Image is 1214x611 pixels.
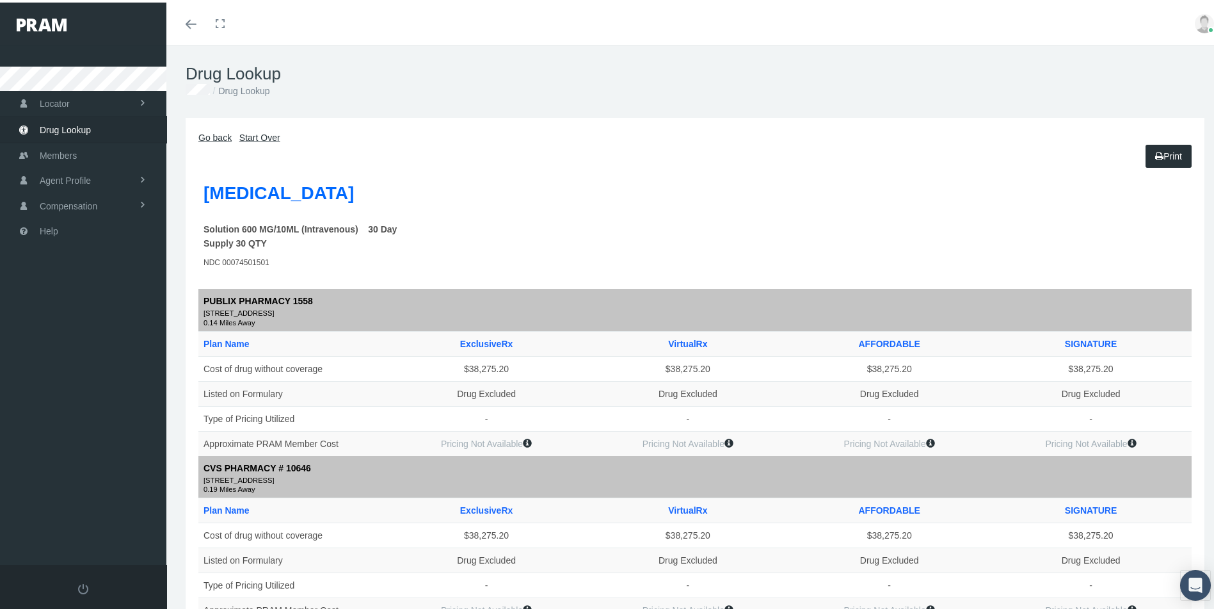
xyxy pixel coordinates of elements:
[40,191,97,216] span: Compensation
[990,329,1192,354] th: SIGNATURE
[204,177,354,205] label: [MEDICAL_DATA]
[198,428,386,453] td: Approximate PRAM Member Cost
[1180,567,1211,598] div: Open Intercom Messenger
[186,61,1204,81] h1: Drug Lookup
[204,473,1186,484] small: [STREET_ADDRESS]
[788,521,990,546] td: $38,275.20
[198,571,386,596] td: Type of Pricing Utilized
[40,216,58,241] span: Help
[204,484,1186,490] small: 0.19 Miles Away
[587,571,788,596] td: -
[990,428,1192,453] td: Pricing Not Available
[386,546,587,571] td: Drug Excluded
[587,521,788,546] td: $38,275.20
[587,329,788,354] th: VirtualRx
[204,293,313,304] b: PUBLIX PHARMACY 1558
[17,16,67,29] img: PRAM_20_x_78.png
[40,115,91,140] span: Drug Lookup
[386,403,587,428] td: -
[587,428,788,453] td: Pricing Not Available
[210,81,270,95] li: Drug Lookup
[40,89,70,113] span: Locator
[788,403,990,428] td: -
[386,521,587,546] td: $38,275.20
[1146,142,1192,165] a: Print
[990,496,1192,521] th: SIGNATURE
[990,354,1192,379] td: $38,275.20
[587,403,788,428] td: -
[198,496,386,521] th: Plan Name
[198,329,386,354] th: Plan Name
[788,354,990,379] td: $38,275.20
[386,329,587,354] th: ExclusiveRx
[204,460,311,471] b: CVS PHARMACY # 10646
[198,379,386,403] td: Listed on Formulary
[386,354,587,379] td: $38,275.20
[386,379,587,403] td: Drug Excluded
[788,428,990,453] td: Pricing Not Available
[990,546,1192,571] td: Drug Excluded
[587,546,788,571] td: Drug Excluded
[788,496,990,521] th: AFFORDABLE
[587,354,788,379] td: $38,275.20
[198,403,386,428] td: Type of Pricing Utilized
[788,546,990,571] td: Drug Excluded
[40,166,91,190] span: Agent Profile
[587,379,788,403] td: Drug Excluded
[204,317,1186,323] small: 0.14 Miles Away
[788,379,990,403] td: Drug Excluded
[204,220,417,248] label: Solution 600 MG/10ML (Intravenous) 30 Day Supply 30 QTY
[198,130,232,140] a: Go back
[198,546,386,571] td: Listed on Formulary
[386,571,587,596] td: -
[386,428,587,453] td: Pricing Not Available
[990,403,1192,428] td: -
[386,496,587,521] th: ExclusiveRx
[990,571,1192,596] td: -
[587,496,788,521] th: VirtualRx
[1195,12,1214,31] img: user-placeholder.jpg
[204,305,1186,317] small: [STREET_ADDRESS]
[990,521,1192,546] td: $38,275.20
[204,254,269,266] label: NDC 00074501501
[40,141,77,165] span: Members
[198,354,386,379] td: Cost of drug without coverage
[198,521,386,546] td: Cost of drug without coverage
[239,130,280,140] a: Start Over
[788,329,990,354] th: AFFORDABLE
[788,571,990,596] td: -
[990,379,1192,403] td: Drug Excluded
